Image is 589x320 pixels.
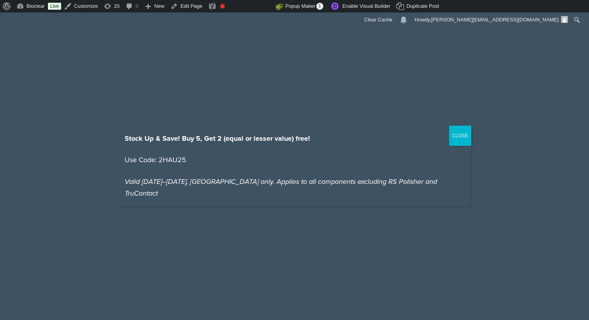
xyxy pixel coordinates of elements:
[449,126,471,146] button: Close
[431,17,559,23] span: [PERSON_NAME][EMAIL_ADDRESS][DOMAIN_NAME]
[362,14,395,26] a: Clear Cache
[316,3,323,10] span: 1
[125,154,464,166] p: Use Code: 2HAU25
[125,134,310,143] strong: Stock Up & Save! Buy 5, Get 2 (equal or lesser value) free!
[232,2,275,11] img: Views over 48 hours. Click for more Jetpack Stats.
[48,3,61,10] a: Live
[220,4,225,9] div: Focus keyphrase not set
[412,14,571,26] a: Howdy,
[125,177,437,198] em: Valid [DATE]–[DATE], [GEOGRAPHIC_DATA] only. Applies to all components excluding RS Polisher and ...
